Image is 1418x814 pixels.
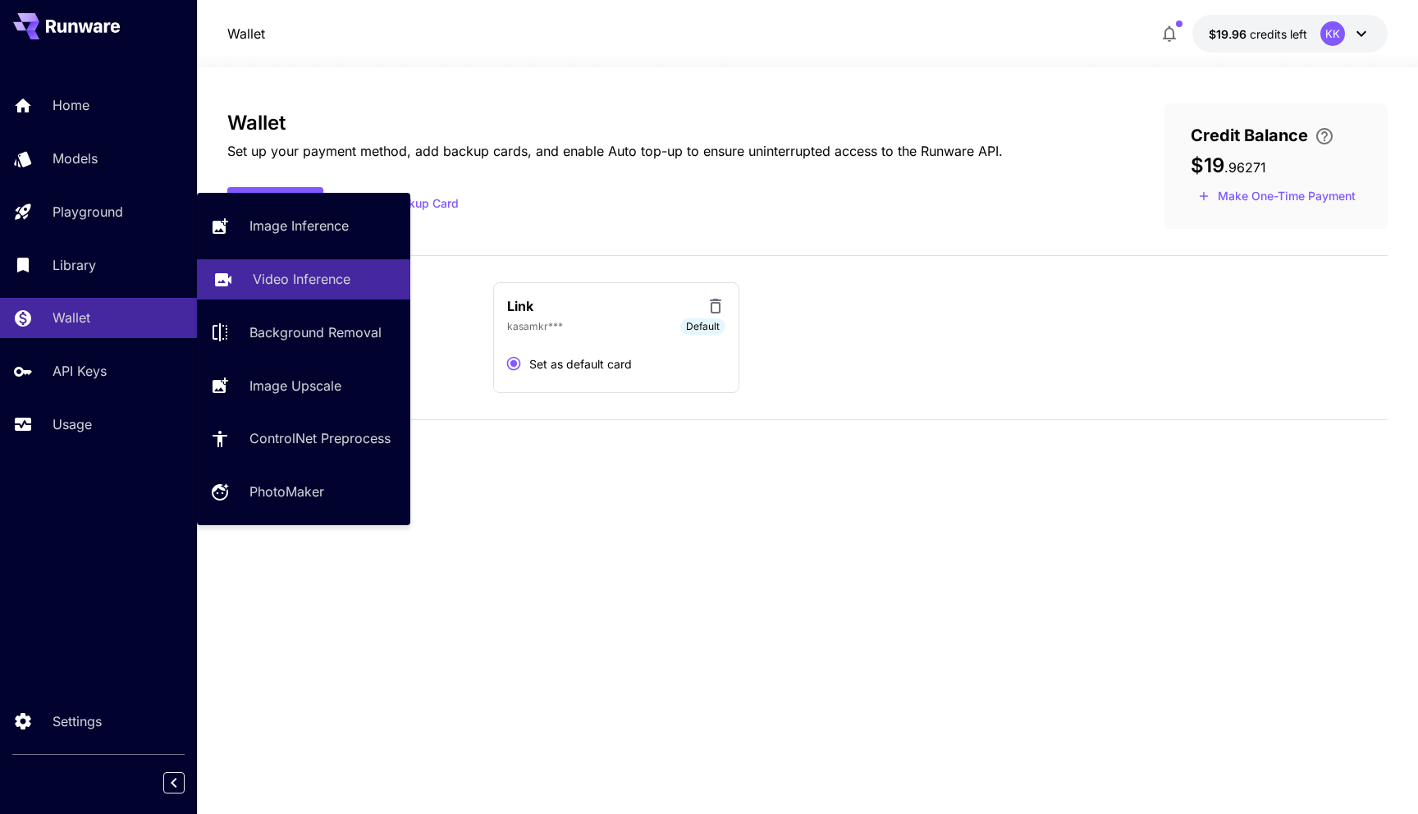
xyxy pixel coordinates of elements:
[197,365,410,405] a: Image Upscale
[176,768,197,798] div: Collapse sidebar
[53,255,96,275] p: Library
[53,149,98,168] p: Models
[53,711,102,731] p: Settings
[197,259,410,300] a: Video Inference
[249,322,382,342] p: Background Removal
[53,361,107,381] p: API Keys
[227,187,323,221] button: Add Funds
[249,428,391,448] p: ControlNet Preprocess
[323,188,476,220] button: Add Backup Card
[227,112,1003,135] h3: Wallet
[1320,21,1345,46] div: KK
[1191,123,1308,148] span: Credit Balance
[53,414,92,434] p: Usage
[1308,126,1341,146] button: Enter your card details and choose an Auto top-up amount to avoid service interruptions. We'll au...
[163,772,185,793] button: Collapse sidebar
[507,296,533,316] p: Link
[529,355,632,373] span: Set as default card
[249,216,349,236] p: Image Inference
[1192,15,1388,53] button: $19.96271
[227,24,265,43] p: Wallet
[1191,184,1363,209] button: Make a one-time, non-recurring payment
[197,206,410,246] a: Image Inference
[53,95,89,115] p: Home
[253,269,350,289] p: Video Inference
[1191,153,1224,177] span: $19
[53,308,90,327] p: Wallet
[197,313,410,353] a: Background Removal
[680,319,725,334] span: Default
[249,482,324,501] p: PhotoMaker
[53,202,123,222] p: Playground
[197,418,410,459] a: ControlNet Preprocess
[227,141,1003,161] p: Set up your payment method, add backup cards, and enable Auto top-up to ensure uninterrupted acce...
[1224,159,1266,176] span: . 96271
[227,24,265,43] nav: breadcrumb
[249,376,341,396] p: Image Upscale
[1209,25,1307,43] div: $19.96271
[197,472,410,512] a: PhotoMaker
[1209,27,1250,41] span: $19.96
[1250,27,1307,41] span: credits left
